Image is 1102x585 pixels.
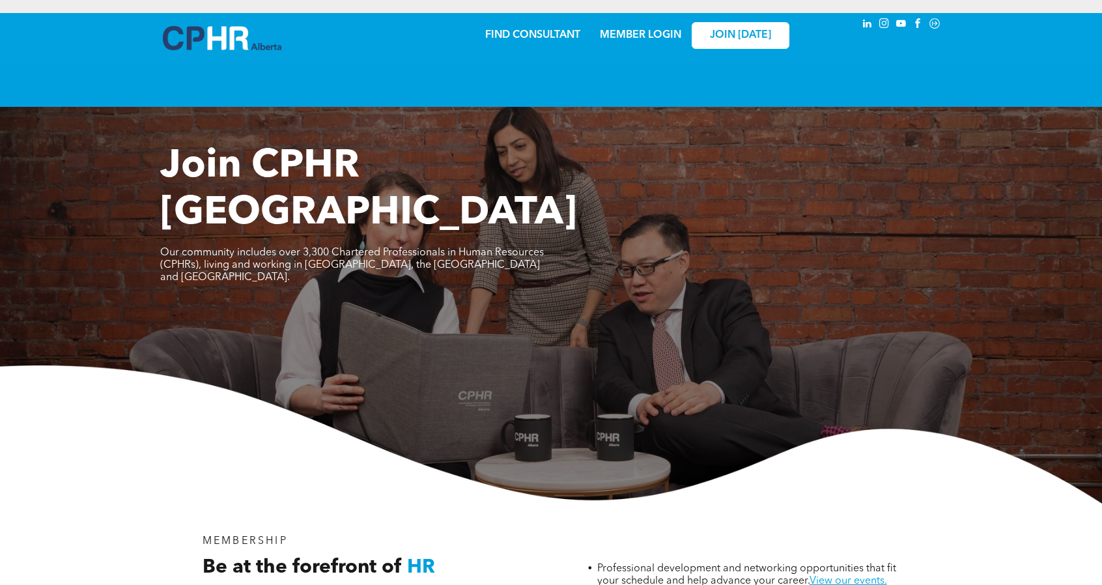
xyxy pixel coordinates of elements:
[927,16,942,34] a: Social network
[407,558,435,577] span: HR
[160,147,577,233] span: Join CPHR [GEOGRAPHIC_DATA]
[894,16,908,34] a: youtube
[203,558,402,577] span: Be at the forefront of
[710,29,771,42] span: JOIN [DATE]
[877,16,891,34] a: instagram
[860,16,874,34] a: linkedin
[692,22,789,49] a: JOIN [DATE]
[911,16,925,34] a: facebook
[600,30,681,40] a: MEMBER LOGIN
[160,248,544,283] span: Our community includes over 3,300 Chartered Professionals in Human Resources (CPHRs), living and ...
[485,30,580,40] a: FIND CONSULTANT
[163,26,281,50] img: A blue and white logo for cp alberta
[203,536,288,547] span: MEMBERSHIP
